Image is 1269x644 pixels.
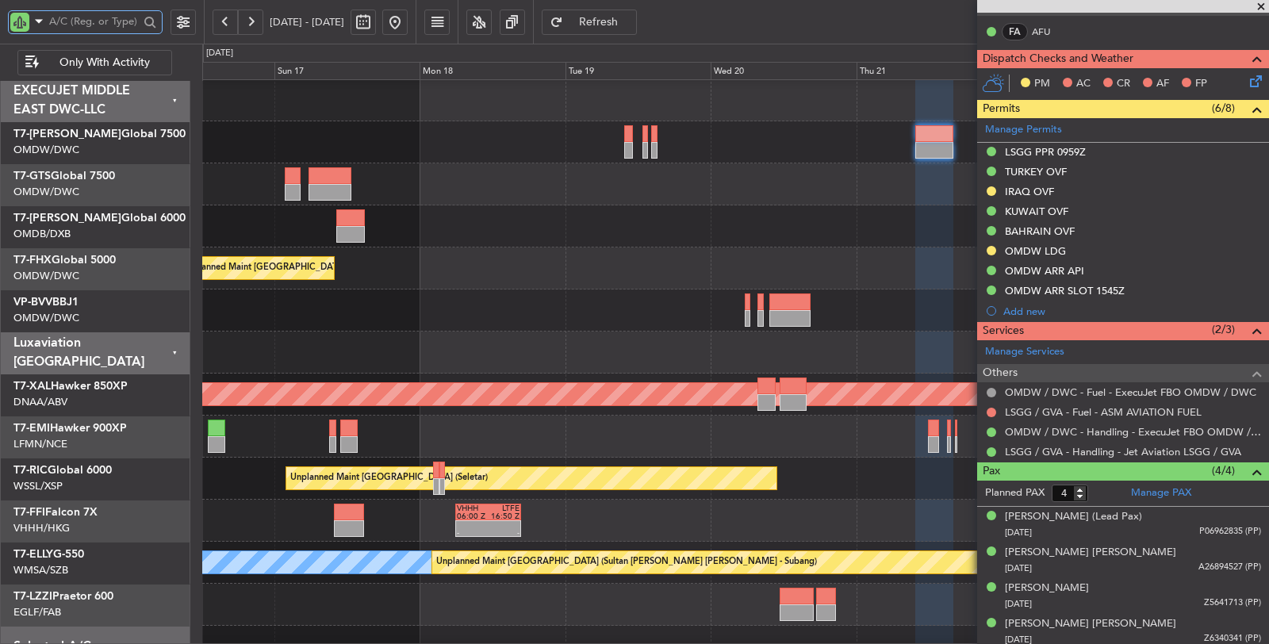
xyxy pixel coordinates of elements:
[711,62,857,81] div: Wed 20
[13,423,127,434] a: T7-EMIHawker 900XP
[270,15,344,29] span: [DATE] - [DATE]
[985,485,1045,501] label: Planned PAX
[983,462,1000,481] span: Pax
[13,311,79,325] a: OMDW/DWC
[985,344,1064,360] a: Manage Services
[1002,23,1028,40] div: FA
[457,512,489,520] div: 06:00 Z
[489,504,520,512] div: LTFE
[13,381,128,392] a: T7-XALHawker 850XP
[13,297,52,308] span: VP-BVV
[13,437,67,451] a: LFMN/NCE
[13,549,84,560] a: T7-ELLYG-550
[857,62,1003,81] div: Thu 21
[13,297,79,308] a: VP-BVVBBJ1
[1005,425,1261,439] a: OMDW / DWC - Handling - ExecuJet FBO OMDW / DWC
[1034,76,1050,92] span: PM
[1005,264,1084,278] div: OMDW ARR API
[13,507,98,518] a: T7-FFIFalcon 7X
[13,395,67,409] a: DNAA/ABV
[1212,100,1235,117] span: (6/8)
[1005,527,1032,539] span: [DATE]
[13,549,53,560] span: T7-ELLY
[13,128,121,140] span: T7-[PERSON_NAME]
[1005,445,1241,458] a: LSGG / GVA - Handling - Jet Aviation LSGG / GVA
[1005,562,1032,574] span: [DATE]
[13,381,51,392] span: T7-XAL
[13,143,79,157] a: OMDW/DWC
[13,213,121,224] span: T7-[PERSON_NAME]
[983,100,1020,118] span: Permits
[1195,76,1207,92] span: FP
[13,227,71,241] a: OMDB/DXB
[13,128,186,140] a: T7-[PERSON_NAME]Global 7500
[1003,305,1261,318] div: Add new
[13,171,51,182] span: T7-GTS
[566,17,631,28] span: Refresh
[13,479,63,493] a: WSSL/XSP
[1198,561,1261,574] span: A26894527 (PP)
[457,529,489,537] div: -
[49,10,139,33] input: A/C (Reg. or Type)
[13,591,113,602] a: T7-LZZIPraetor 600
[13,423,50,434] span: T7-EMI
[13,563,68,577] a: WMSA/SZB
[983,364,1018,382] span: Others
[436,550,817,574] div: Unplanned Maint [GEOGRAPHIC_DATA] (Sultan [PERSON_NAME] [PERSON_NAME] - Subang)
[1005,385,1256,399] a: OMDW / DWC - Fuel - ExecuJet FBO OMDW / DWC
[13,255,52,266] span: T7-FHX
[13,269,79,283] a: OMDW/DWC
[1204,596,1261,610] span: Z5641713 (PP)
[1005,616,1176,632] div: [PERSON_NAME] [PERSON_NAME]
[13,591,52,602] span: T7-LZZI
[1005,224,1075,238] div: BAHRAIN OVF
[1117,76,1130,92] span: CR
[1076,76,1091,92] span: AC
[1005,165,1067,178] div: TURKEY OVF
[1005,545,1176,561] div: [PERSON_NAME] [PERSON_NAME]
[1032,25,1068,39] a: AFU
[206,47,233,60] div: [DATE]
[13,465,112,476] a: T7-RICGlobal 6000
[1005,284,1125,297] div: OMDW ARR SLOT 1545Z
[13,521,70,535] a: VHHH/HKG
[1005,205,1068,218] div: KUWAIT OVF
[13,185,79,199] a: OMDW/DWC
[489,529,520,537] div: -
[983,50,1133,68] span: Dispatch Checks and Weather
[1005,145,1086,159] div: LSGG PPR 0959Z
[420,62,565,81] div: Mon 18
[565,62,711,81] div: Tue 19
[290,466,488,490] div: Unplanned Maint [GEOGRAPHIC_DATA] (Seletar)
[13,465,48,476] span: T7-RIC
[985,122,1062,138] a: Manage Permits
[457,504,489,512] div: VHHH
[13,171,115,182] a: T7-GTSGlobal 7500
[13,507,45,518] span: T7-FFI
[1005,598,1032,610] span: [DATE]
[1005,581,1089,596] div: [PERSON_NAME]
[1005,185,1054,198] div: IRAQ OVF
[42,57,167,68] span: Only With Activity
[13,213,186,224] a: T7-[PERSON_NAME]Global 6000
[13,605,61,619] a: EGLF/FAB
[489,512,520,520] div: 16:50 Z
[17,50,172,75] button: Only With Activity
[1156,76,1169,92] span: AF
[1212,321,1235,338] span: (2/3)
[542,10,637,35] button: Refresh
[1212,462,1235,479] span: (4/4)
[274,62,420,81] div: Sun 17
[1005,509,1142,525] div: [PERSON_NAME] (Lead Pax)
[1005,244,1066,258] div: OMDW LDG
[1005,405,1202,419] a: LSGG / GVA - Fuel - ASM AVIATION FUEL
[1131,485,1191,501] a: Manage PAX
[13,255,116,266] a: T7-FHXGlobal 5000
[983,322,1024,340] span: Services
[1199,525,1261,539] span: P06962835 (PP)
